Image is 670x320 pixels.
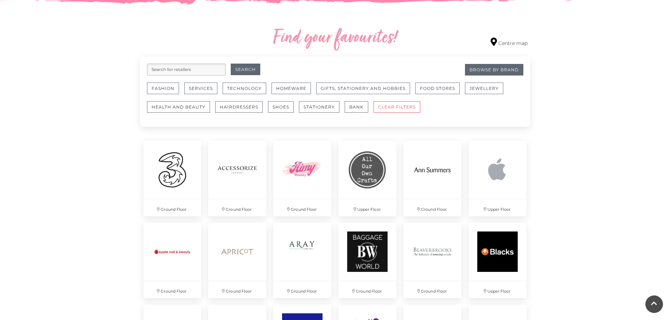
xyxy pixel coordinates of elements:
button: Hairdressers [215,101,263,113]
a: Ground Floor [400,137,465,220]
a: Ground Floor [205,137,270,220]
a: Stationery [299,101,345,120]
p: Upper Floor [468,281,527,298]
button: Fashion [147,83,179,94]
a: Ground Floor [140,219,205,302]
a: Upper Floor [335,137,400,220]
button: Health and Beauty [147,101,210,113]
button: CLEAR FILTERS [374,101,420,113]
h2: Find your favourites! [207,27,464,50]
a: Homeware [272,83,316,101]
button: Services [184,83,217,94]
a: Browse By Brand [465,64,523,76]
a: Food Stores [415,83,465,101]
a: Centre map [491,38,528,47]
a: Ground Floor [335,219,400,302]
a: Ground Floor [270,137,335,220]
p: Ground Floor [403,281,461,298]
p: Ground Floor [208,199,266,216]
a: Ground Floor [270,219,335,302]
p: Upper Floor [338,199,396,216]
a: Bank [345,101,374,120]
button: Stationery [299,101,339,113]
a: Ground Floor [205,219,270,302]
p: Ground Floor [338,281,396,298]
a: Shoes [268,101,299,120]
button: Homeware [272,83,311,94]
a: Jewellery [465,83,509,101]
p: Ground Floor [208,281,266,298]
p: Ground Floor [143,281,202,298]
p: Ground Floor [403,199,461,216]
p: Ground Floor [273,281,331,298]
a: Services [184,83,223,101]
a: Ground Floor [400,219,465,302]
button: Gifts, Stationery and Hobbies [316,83,410,94]
button: Food Stores [415,83,460,94]
a: Upper Floor [465,219,530,302]
a: Hairdressers [215,101,268,120]
p: Ground Floor [143,199,202,216]
input: Search for retailers [147,64,226,76]
p: Upper Floor [468,199,527,216]
a: CLEAR FILTERS [374,101,426,120]
a: Ground Floor [140,137,205,220]
button: Bank [345,101,368,113]
button: Jewellery [465,83,503,94]
a: Fashion [147,83,184,101]
button: Search [231,64,260,75]
a: Gifts, Stationery and Hobbies [316,83,415,101]
button: Shoes [268,101,294,113]
a: Upper Floor [465,137,530,220]
a: Technology [223,83,272,101]
p: Ground Floor [273,199,331,216]
button: Technology [223,83,266,94]
a: Health and Beauty [147,101,215,120]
